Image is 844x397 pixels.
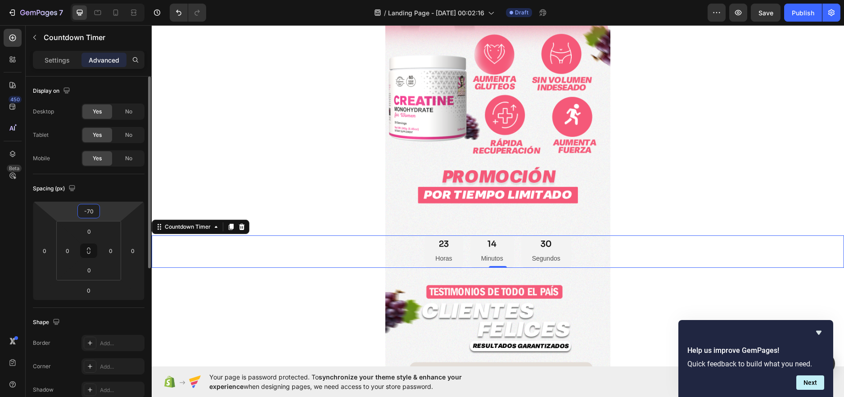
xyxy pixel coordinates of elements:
span: No [125,131,132,139]
button: Hide survey [813,327,824,338]
div: Shape [33,316,62,329]
span: synchronize your theme style & enhance your experience [209,373,462,390]
div: Countdown Timer [11,198,61,206]
div: Tablet [33,131,49,139]
span: Yes [93,154,102,162]
div: 14 [329,214,352,224]
button: Publish [784,4,822,22]
input: 0px [104,244,117,257]
p: 7 [59,7,63,18]
input: -70 [80,204,98,218]
div: Undo/Redo [170,4,206,22]
h2: Help us improve GemPages! [687,345,824,356]
div: 30 [380,214,409,224]
span: Yes [93,131,102,139]
div: Beta [7,165,22,172]
span: Your page is password protected. To when designing pages, we need access to your store password. [209,372,497,391]
div: 23 [284,214,300,224]
p: Segundos [380,228,409,239]
button: Save [751,4,781,22]
p: Horas [284,228,300,239]
span: Draft [515,9,528,17]
p: Countdown Timer [44,32,141,43]
span: Yes [93,108,102,116]
span: No [125,154,132,162]
div: 450 [9,96,22,103]
input: 0 [38,244,51,257]
div: Corner [33,362,51,370]
div: Help us improve GemPages! [687,327,824,390]
div: Display on [33,85,72,97]
input: 0px [80,263,98,277]
div: Shadow [33,386,54,394]
p: Advanced [89,55,119,65]
span: No [125,108,132,116]
span: Save [758,9,773,17]
div: Publish [792,8,814,18]
div: Spacing (px) [33,183,77,195]
p: Quick feedback to build what you need. [687,360,824,368]
input: 0 [126,244,140,257]
iframe: Design area [152,25,844,366]
div: Desktop [33,108,54,116]
button: 7 [4,4,67,22]
span: / [384,8,386,18]
button: Next question [796,375,824,390]
p: Settings [45,55,70,65]
input: 0px [61,244,74,257]
input: 0 [80,284,98,297]
input: 0px [80,225,98,238]
div: Add... [100,363,142,371]
span: Landing Page - [DATE] 00:02:16 [388,8,484,18]
div: Add... [100,386,142,394]
p: Minutos [329,228,352,239]
div: Add... [100,339,142,347]
div: Mobile [33,154,50,162]
div: Border [33,339,50,347]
